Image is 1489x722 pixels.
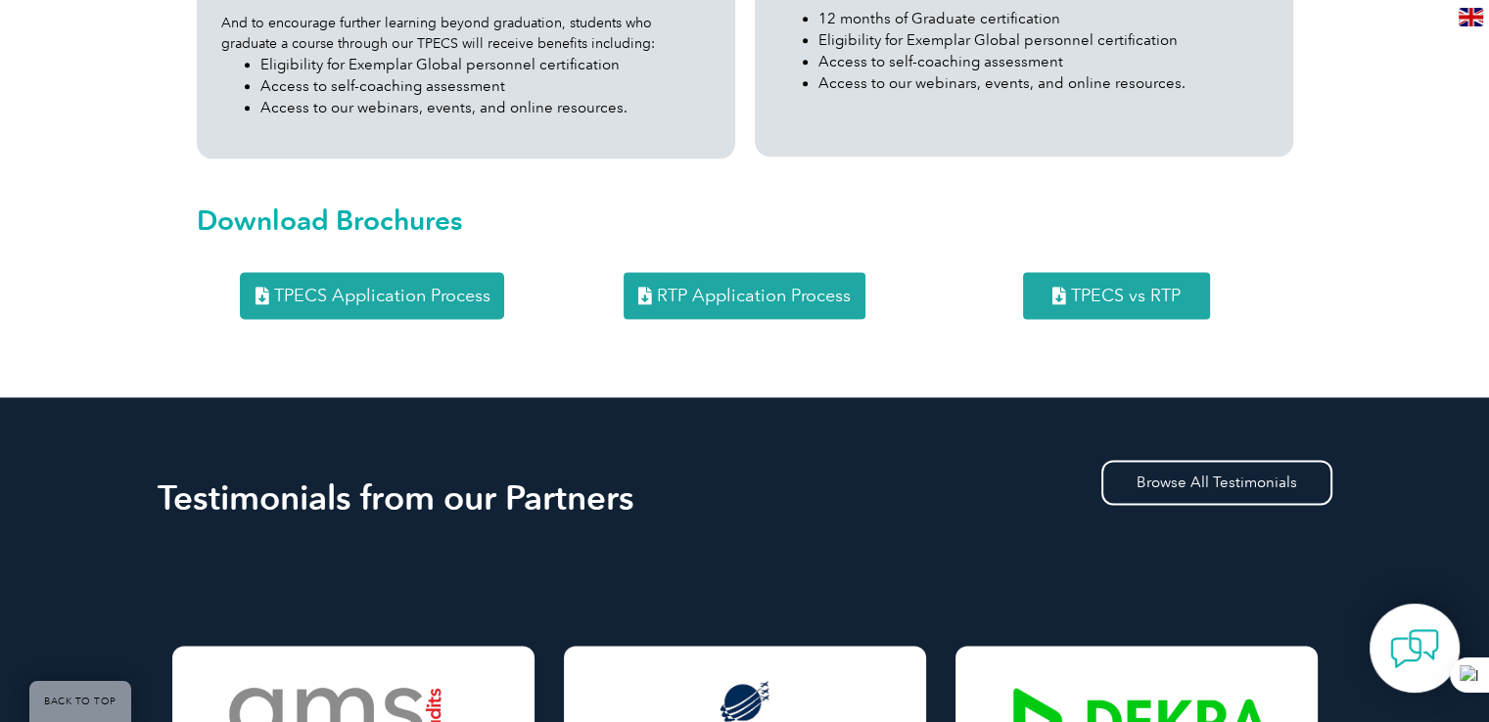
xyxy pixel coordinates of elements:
a: Browse All Testimonials [1101,460,1332,505]
a: TPECS vs RTP [1023,272,1210,319]
li: Access to self-coaching assessment [260,75,711,97]
img: en [1459,8,1483,26]
span: TPECS Application Process [273,287,489,304]
li: 12 months of Graduate certification [818,8,1269,29]
a: RTP Application Process [624,272,865,319]
h2: Testimonials from our Partners [158,482,1332,514]
img: contact-chat.png [1390,624,1439,673]
li: Eligibility for Exemplar Global personnel certification [818,29,1269,51]
a: BACK TO TOP [29,681,131,722]
li: Eligibility for Exemplar Global personnel certification [260,54,711,75]
h2: Download Brochures [197,204,1293,236]
li: Access to our webinars, events, and online resources. [260,97,711,118]
li: Access to self-coaching assessment [818,51,1269,72]
span: RTP Application Process [657,287,851,304]
span: TPECS vs RTP [1071,287,1181,304]
a: TPECS Application Process [240,272,504,319]
li: Access to our webinars, events, and online resources. [818,72,1269,94]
